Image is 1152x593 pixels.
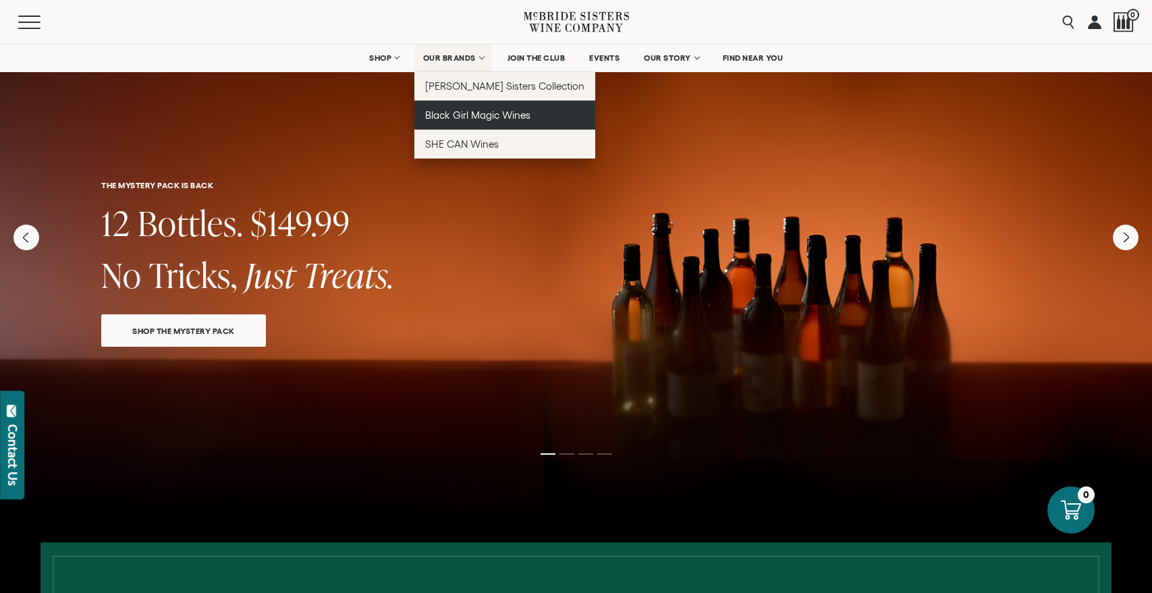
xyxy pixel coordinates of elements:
span: SHOP THE MYSTERY PACK [109,323,258,339]
a: SHOP THE MYSTERY PACK [101,314,266,347]
li: Page dot 2 [559,453,574,455]
span: Treats. [303,252,394,298]
span: 12 [101,200,130,246]
span: 0 [1127,9,1139,21]
li: Page dot 3 [578,453,593,455]
span: Bottles. [138,200,243,246]
div: 0 [1078,486,1095,503]
div: Contact Us [6,424,20,486]
button: Mobile Menu Trigger [18,16,67,29]
span: $149.99 [250,200,350,246]
a: FIND NEAR YOU [714,45,792,72]
button: Next [1113,225,1139,250]
button: Previous [13,225,39,250]
a: EVENTS [580,45,628,72]
a: Black Girl Magic Wines [414,101,596,130]
span: [PERSON_NAME] Sisters Collection [425,80,585,92]
li: Page dot 1 [541,453,555,455]
span: Just [245,252,296,298]
span: SHOP [369,53,392,63]
a: [PERSON_NAME] Sisters Collection [414,72,596,101]
a: OUR BRANDS [414,45,492,72]
li: Page dot 4 [597,453,612,455]
a: SHOP [360,45,408,72]
span: OUR BRANDS [423,53,476,63]
span: OUR STORY [644,53,691,63]
a: OUR STORY [635,45,707,72]
a: SHE CAN Wines [414,130,596,159]
span: SHE CAN Wines [425,138,499,150]
span: Tricks, [149,252,238,298]
span: Black Girl Magic Wines [425,109,530,121]
span: FIND NEAR YOU [723,53,784,63]
a: JOIN THE CLUB [499,45,574,72]
span: No [101,252,142,298]
span: EVENTS [589,53,620,63]
h6: THE MYSTERY PACK IS BACK [101,181,1051,190]
span: JOIN THE CLUB [508,53,566,63]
